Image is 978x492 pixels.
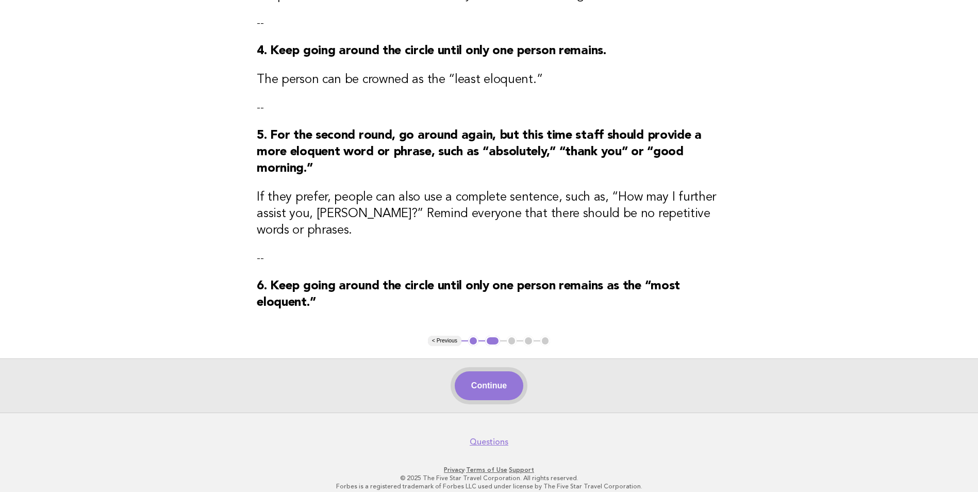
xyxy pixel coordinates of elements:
strong: 6. Keep going around the circle until only one person remains as the “most eloquent.” [257,280,680,309]
p: -- [257,251,721,266]
h3: If they prefer, people can also use a complete sentence, such as, “How may I further assist you, ... [257,189,721,239]
button: Continue [455,371,523,400]
a: Questions [470,437,508,447]
p: -- [257,16,721,30]
button: 1 [468,336,478,346]
strong: 5. For the second round, go around again, but this time staff should provide a more eloquent word... [257,129,702,175]
button: < Previous [428,336,461,346]
p: © 2025 The Five Star Travel Corporation. All rights reserved. [174,474,805,482]
button: 2 [485,336,500,346]
strong: 4. Keep going around the circle until only one person remains. [257,45,606,57]
a: Terms of Use [466,466,507,473]
a: Privacy [444,466,465,473]
p: · · [174,466,805,474]
p: Forbes is a registered trademark of Forbes LLC used under license by The Five Star Travel Corpora... [174,482,805,490]
p: -- [257,101,721,115]
a: Support [509,466,534,473]
h3: The person can be crowned as the “least eloquent.” [257,72,721,88]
